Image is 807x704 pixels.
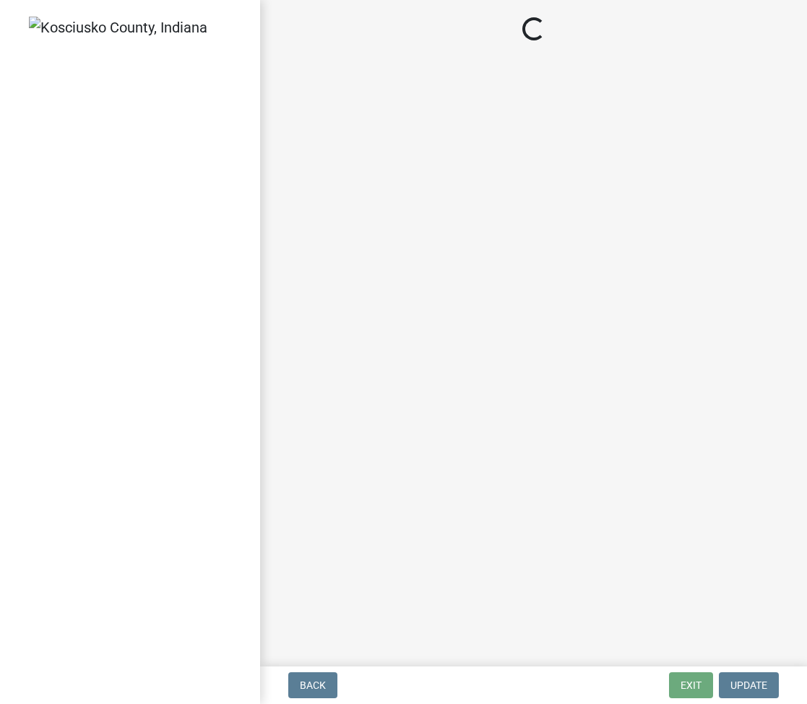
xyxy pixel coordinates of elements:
img: Kosciusko County, Indiana [29,17,207,38]
button: Update [719,672,779,698]
span: Back [300,679,326,691]
span: Update [730,679,767,691]
button: Exit [669,672,713,698]
button: Back [288,672,337,698]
